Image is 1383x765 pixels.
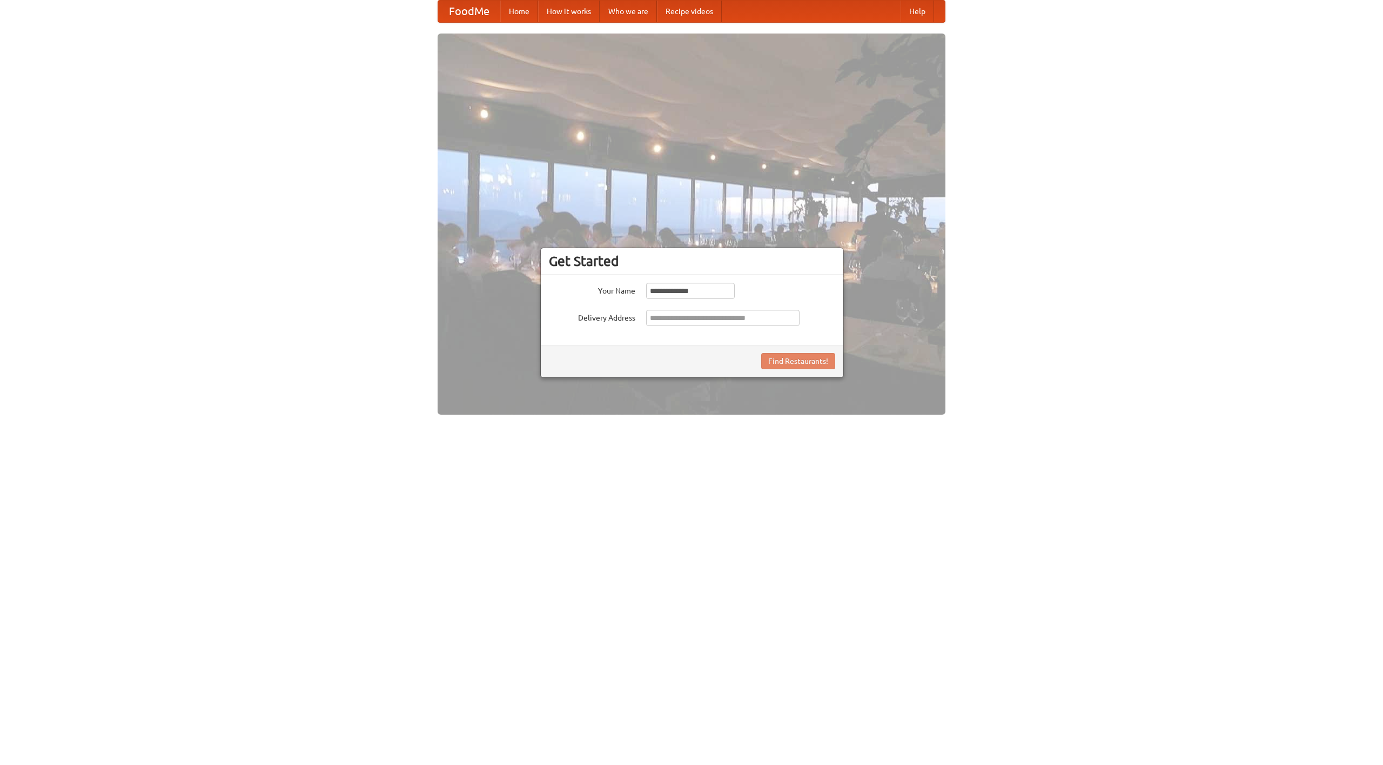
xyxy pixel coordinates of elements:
button: Find Restaurants! [761,353,835,369]
a: Recipe videos [657,1,722,22]
a: FoodMe [438,1,500,22]
a: How it works [538,1,600,22]
a: Help [901,1,934,22]
a: Home [500,1,538,22]
label: Your Name [549,283,635,296]
label: Delivery Address [549,310,635,323]
h3: Get Started [549,253,835,269]
a: Who we are [600,1,657,22]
